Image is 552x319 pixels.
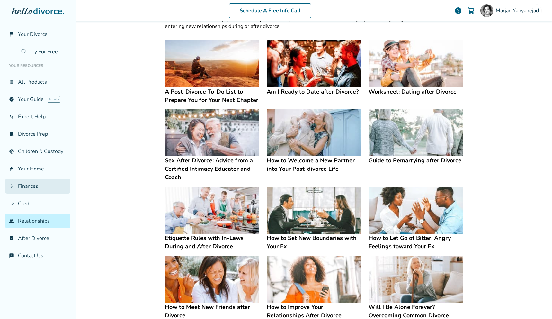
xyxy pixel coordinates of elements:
a: How to Set New Boundaries with Your ExHow to Set New Boundaries with Your Ex [267,187,361,251]
span: attach_money [9,184,14,189]
a: list_alt_checkDivorce Prep [5,127,70,141]
img: How to Welcome a New Partner into Your Post-divorce Life [267,109,361,157]
h4: How to Set New Boundaries with Your Ex [267,234,361,251]
img: Worksheet: Dating after Divorce [369,40,463,87]
img: Megan Yahya (Marjan) [480,4,493,17]
a: Try For Free [17,44,70,59]
span: view_list [9,79,14,85]
img: Guide to Remarrying after Divorce [369,109,463,157]
span: AI beta [48,96,60,103]
img: Am I Ready to Date after Divorce? [267,40,361,87]
a: Worksheet: Dating after DivorceWorksheet: Dating after Divorce [369,40,463,96]
a: exploreYour GuideAI beta [5,92,70,107]
span: Marjan Yahyanejad [496,7,541,14]
span: list_alt_check [9,132,14,137]
img: Will I Be Alone Forever? Overcoming Common Divorce Fears [369,256,463,303]
span: garage_home [9,166,14,171]
h4: How to Welcome a New Partner into Your Post-divorce Life [267,156,361,173]
a: attach_moneyFinances [5,179,70,194]
a: phone_in_talkExpert Help [5,109,70,124]
img: How to Set New Boundaries with Your Ex [267,187,361,234]
img: Etiquette Rules with In-Laws During and After Divorce [165,187,259,234]
a: account_childChildren & Custody [5,144,70,159]
a: Guide to Remarrying after DivorceGuide to Remarrying after Divorce [369,109,463,165]
img: A Post-Divorce To-Do List to Prepare You for Your Next Chapter [165,40,259,87]
a: flag_2Your Divorce [5,27,70,42]
a: bookmark_checkAfter Divorce [5,231,70,246]
img: How to Improve Your Relationships After Divorce [267,256,361,303]
img: Sex After Divorce: Advice from a Certified Intimacy Educator and Coach [165,109,259,157]
span: group [9,218,14,223]
h4: Sex After Divorce: Advice from a Certified Intimacy Educator and Coach [165,156,259,181]
span: account_child [9,149,14,154]
a: view_listAll Products [5,75,70,89]
h4: Etiquette Rules with In-Laws During and After Divorce [165,234,259,251]
a: groupRelationships [5,214,70,228]
span: Your Divorce [18,31,48,38]
h4: How to Let Go of Bitter, Angry Feelings toward Your Ex [369,234,463,251]
a: garage_homeYour Home [5,161,70,176]
iframe: Chat Widget [520,288,552,319]
h4: Worksheet: Dating after Divorce [369,87,463,96]
a: Etiquette Rules with In-Laws During and After DivorceEtiquette Rules with In-Laws During and Afte... [165,187,259,251]
img: Cart [467,7,475,14]
span: explore [9,97,14,102]
a: A Post-Divorce To-Do List to Prepare You for Your Next ChapterA Post-Divorce To-Do List to Prepar... [165,40,259,104]
img: How to Let Go of Bitter, Angry Feelings toward Your Ex [369,187,463,234]
li: Your Resources [5,59,70,72]
a: chat_infoContact Us [5,248,70,263]
span: flag_2 [9,32,14,37]
a: How to Welcome a New Partner into Your Post-divorce LifeHow to Welcome a New Partner into Your Po... [267,109,361,173]
span: bookmark_check [9,236,14,241]
a: finance_modeCredit [5,196,70,211]
span: chat_info [9,253,14,258]
span: phone_in_talk [9,114,14,119]
a: How to Let Go of Bitter, Angry Feelings toward Your ExHow to Let Go of Bitter, Angry Feelings tow... [369,187,463,251]
a: Sex After Divorce: Advice from a Certified Intimacy Educator and CoachSex After Divorce: Advice f... [165,109,259,182]
a: help [454,7,462,14]
h4: Guide to Remarrying after Divorce [369,156,463,165]
span: finance_mode [9,201,14,206]
a: Am I Ready to Date after Divorce?Am I Ready to Date after Divorce? [267,40,361,96]
h4: A Post-Divorce To-Do List to Prepare You for Your Next Chapter [165,87,259,104]
h4: Am I Ready to Date after Divorce? [267,87,361,96]
img: How to Meet New Friends after Divorce [165,256,259,303]
a: Schedule A Free Info Call [229,3,311,18]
